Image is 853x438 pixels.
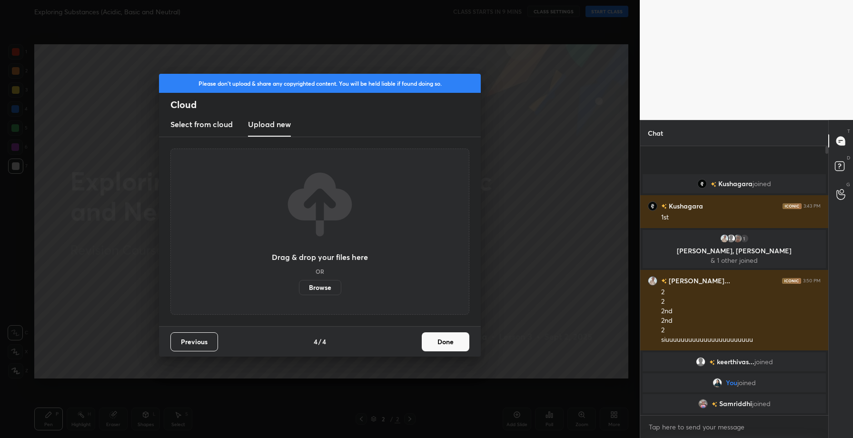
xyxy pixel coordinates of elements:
[711,182,716,187] img: no-rating-badge.077c3623.svg
[661,335,821,345] div: siuuuuuuuuuuuuuuuuuuuuuuu
[709,360,715,365] img: no-rating-badge.077c3623.svg
[661,213,821,222] div: 1st
[640,120,671,146] p: Chat
[322,337,326,347] h4: 4
[314,337,317,347] h4: 4
[272,253,368,261] h3: Drag & drop your files here
[712,402,717,407] img: no-rating-badge.077c3623.svg
[648,276,657,286] img: d70f21ebbae0469c9c6b046a936f8de3.jpg
[316,269,324,274] h5: OR
[753,180,771,188] span: joined
[720,234,729,243] img: d70f21ebbae0469c9c6b046a936f8de3.jpg
[803,203,821,209] div: 3:43 PM
[248,119,291,130] h3: Upload new
[661,288,821,297] div: 2
[661,297,821,307] div: 2
[170,332,218,351] button: Previous
[847,128,850,135] p: T
[667,201,703,211] h6: Kushagara
[170,119,233,130] h3: Select from cloud
[783,203,802,209] img: iconic-dark.1390631f.png
[754,358,773,366] span: joined
[726,379,737,387] span: You
[846,181,850,188] p: G
[661,204,667,209] img: no-rating-badge.077c3623.svg
[740,234,749,243] div: 1
[648,201,657,211] img: 7e829158da4f429f9d0d74213ee70c23.png
[752,400,771,408] span: joined
[640,172,828,415] div: grid
[698,399,708,408] img: bdb76245cb7f4e91a58e84def98d35ca.jpg
[733,234,743,243] img: fee7b7a04b30494799839aa42a237292.jpg
[696,357,705,367] img: default.png
[782,278,801,284] img: iconic-dark.1390631f.png
[803,278,821,284] div: 3:50 PM
[661,326,821,335] div: 2
[318,337,321,347] h4: /
[661,279,667,284] img: no-rating-badge.077c3623.svg
[648,257,820,264] p: & 1 other joined
[717,358,754,366] span: keerthivas...
[719,400,752,408] span: Samriddhi
[718,180,753,188] span: Kushagara
[667,276,730,286] h6: [PERSON_NAME]...
[661,316,821,326] div: 2nd
[847,154,850,161] p: D
[697,179,707,189] img: 7e829158da4f429f9d0d74213ee70c23.png
[661,307,821,316] div: 2nd
[170,99,481,111] h2: Cloud
[713,378,722,388] img: 87f3e2c2dcb2401487ed603b2d7ef5a1.jpg
[726,234,736,243] img: default.png
[737,379,756,387] span: joined
[648,247,820,255] p: [PERSON_NAME], [PERSON_NAME]
[422,332,469,351] button: Done
[159,74,481,93] div: Please don't upload & share any copyrighted content. You will be held liable if found doing so.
